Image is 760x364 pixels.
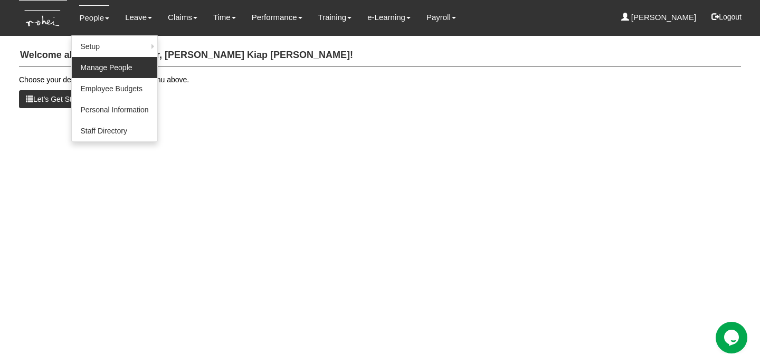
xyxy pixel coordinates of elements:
a: Performance [252,5,302,30]
iframe: chat widget [716,322,749,353]
p: Choose your desired function from the menu above. [19,74,741,85]
a: Employee Budgets [72,78,157,99]
button: Let’s Get Started [19,90,96,108]
a: Training [318,5,352,30]
a: People [79,5,109,30]
img: KTs7HI1dOZG7tu7pUkOpGGQAiEQAiEQAj0IhBB1wtXDg6BEAiBEAiBEAiB4RGIoBtemSRFIRACIRACIRACIdCLQARdL1w5OAR... [19,1,67,36]
a: Payroll [426,5,456,30]
a: Staff Directory [72,120,157,141]
a: Leave [125,5,152,30]
a: Personal Information [72,99,157,120]
a: Claims [168,5,197,30]
a: [PERSON_NAME] [621,5,697,30]
a: Time [213,5,236,30]
a: Manage People [72,57,157,78]
a: e-Learning [367,5,411,30]
a: Setup [72,36,157,57]
button: Logout [704,4,749,30]
h4: Welcome aboard Learn Anchor, [PERSON_NAME] Kiap [PERSON_NAME]! [19,45,741,66]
